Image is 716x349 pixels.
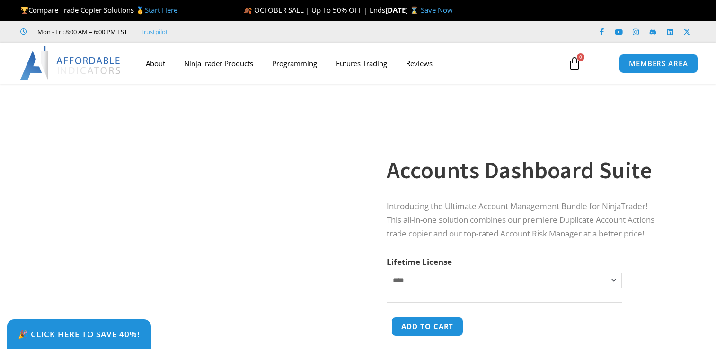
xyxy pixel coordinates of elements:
[554,50,595,77] a: 0
[20,46,122,80] img: LogoAI | Affordable Indicators – NinjaTrader
[141,26,168,37] a: Trustpilot
[327,52,397,74] a: Futures Trading
[387,200,663,241] p: Introducing the Ultimate Account Management Bundle for NinjaTrader! This all-in-one solution comb...
[629,60,688,67] span: MEMBERS AREA
[391,317,463,336] button: Add to cart
[263,52,327,74] a: Programming
[21,7,28,14] img: 🏆
[175,52,263,74] a: NinjaTrader Products
[387,256,452,267] label: Lifetime License
[35,26,127,37] span: Mon - Fri: 8:00 AM – 6:00 PM EST
[20,5,177,15] span: Compare Trade Copier Solutions 🥇
[18,330,140,338] span: 🎉 Click Here to save 40%!
[387,154,663,187] h1: Accounts Dashboard Suite
[397,52,442,74] a: Reviews
[136,52,175,74] a: About
[577,53,584,61] span: 0
[385,5,421,15] strong: [DATE] ⌛
[243,5,385,15] span: 🍂 OCTOBER SALE | Up To 50% OFF | Ends
[619,54,698,73] a: MEMBERS AREA
[7,319,151,349] a: 🎉 Click Here to save 40%!
[421,5,453,15] a: Save Now
[145,5,177,15] a: Start Here
[136,52,559,74] nav: Menu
